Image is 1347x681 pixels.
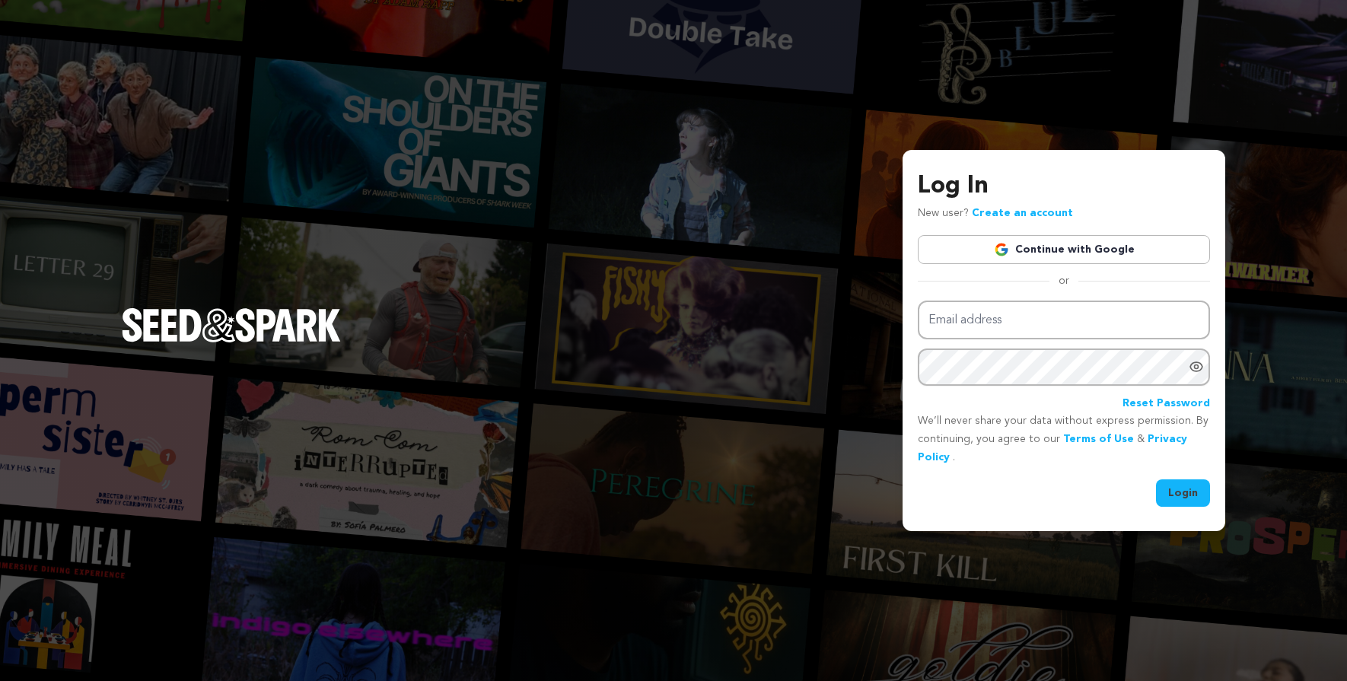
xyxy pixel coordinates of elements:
[994,242,1009,257] img: Google logo
[918,412,1210,466] p: We’ll never share your data without express permission. By continuing, you agree to our & .
[918,235,1210,264] a: Continue with Google
[918,205,1073,223] p: New user?
[1049,273,1078,288] span: or
[918,434,1187,463] a: Privacy Policy
[1156,479,1210,507] button: Login
[1063,434,1134,444] a: Terms of Use
[122,308,341,342] img: Seed&Spark Logo
[122,308,341,372] a: Seed&Spark Homepage
[1122,395,1210,413] a: Reset Password
[972,208,1073,218] a: Create an account
[918,301,1210,339] input: Email address
[918,168,1210,205] h3: Log In
[1189,359,1204,374] a: Show password as plain text. Warning: this will display your password on the screen.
